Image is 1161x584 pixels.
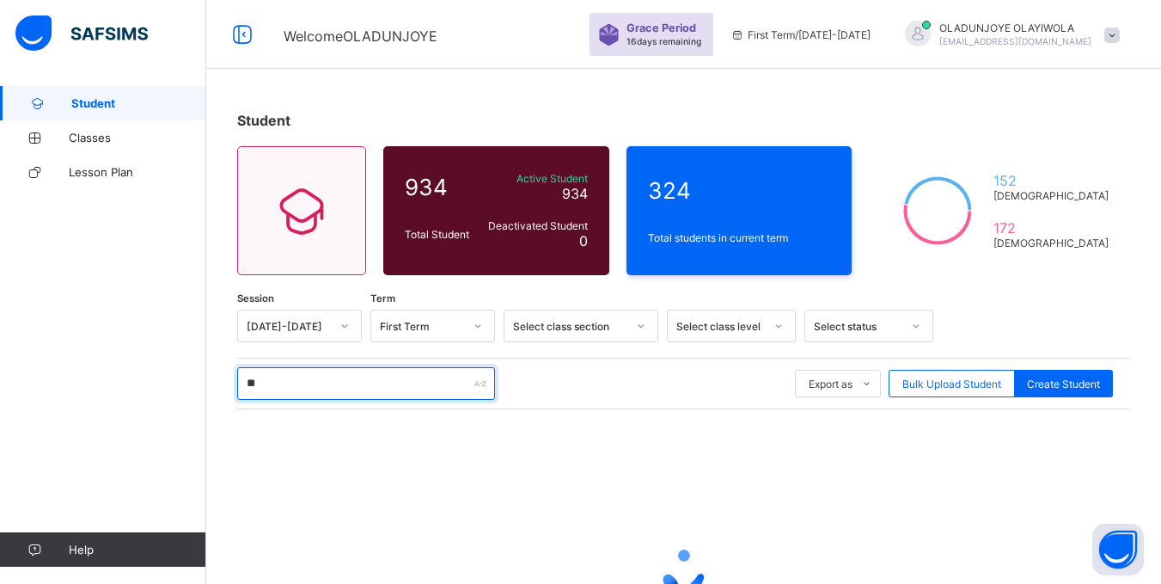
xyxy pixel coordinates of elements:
[939,22,1091,34] span: OLADUNJOYE OLAYIWOLA
[237,292,274,304] span: Session
[1092,524,1144,575] button: Open asap
[993,189,1109,202] span: [DEMOGRAPHIC_DATA]
[902,378,1001,390] span: Bulk Upload Student
[69,165,206,179] span: Lesson Plan
[809,378,852,390] span: Export as
[71,96,206,110] span: Student
[15,15,148,52] img: safsims
[247,320,330,333] div: [DATE]-[DATE]
[993,172,1109,189] span: 152
[993,219,1109,237] span: 172
[939,36,1091,46] span: [EMAIL_ADDRESS][DOMAIN_NAME]
[405,174,476,200] span: 934
[69,131,206,144] span: Classes
[1027,378,1100,390] span: Create Student
[888,21,1128,49] div: OLADUNJOYEOLAYIWOLA
[485,172,588,185] span: Active Student
[380,320,463,333] div: First Term
[993,237,1109,249] span: [DEMOGRAPHIC_DATA]
[400,224,480,245] div: Total Student
[814,320,901,333] div: Select status
[370,292,395,304] span: Term
[648,177,831,204] span: 324
[562,185,588,202] span: 934
[626,36,701,46] span: 16 days remaining
[598,24,620,46] img: sticker-purple.71386a28dfed39d6af7621340158ba97.svg
[284,28,437,45] span: Welcome OLADUNJOYE
[513,320,626,333] div: Select class section
[579,232,588,249] span: 0
[485,219,588,232] span: Deactivated Student
[69,543,205,556] span: Help
[626,22,696,34] span: Grace Period
[648,231,831,244] span: Total students in current term
[730,28,871,41] span: session/term information
[676,320,764,333] div: Select class level
[237,112,290,129] span: Student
